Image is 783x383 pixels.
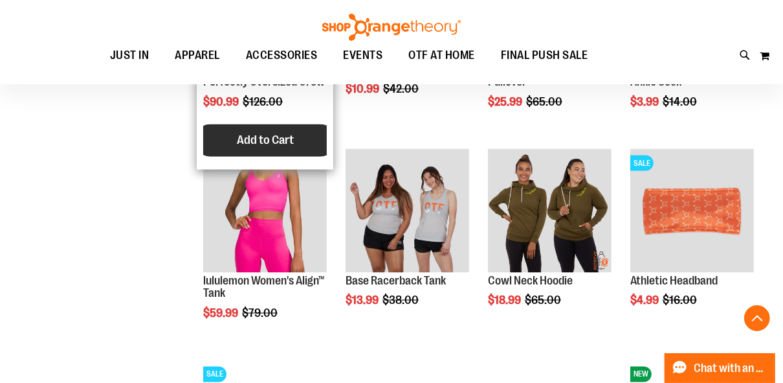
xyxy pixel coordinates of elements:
button: Add to Cart [194,124,336,157]
span: SALE [630,156,654,171]
span: APPAREL [175,41,220,70]
a: Athletic Headband [630,274,718,287]
span: EVENTS [343,41,382,70]
span: ACCESSORIES [246,41,318,70]
img: Shop Orangetheory [320,14,463,41]
a: ACCESSORIES [233,41,331,71]
span: $79.00 [242,307,280,319]
button: Chat with an Expert [665,353,776,383]
span: NEW [630,367,652,382]
div: product [197,143,333,353]
span: $65.00 [525,294,563,307]
span: $90.99 [203,95,241,108]
span: Add to Cart [237,133,294,147]
div: product [624,143,760,340]
span: $42.00 [383,82,421,95]
span: $4.99 [630,294,661,307]
span: $10.99 [346,82,381,95]
img: Product image for lululemon Womens Align Tank [203,149,327,273]
a: Product image for lululemon Womens Align Tank [203,149,327,275]
span: $16.00 [663,294,699,307]
a: Product image for Athletic HeadbandSALE [630,149,754,275]
a: JUST IN [97,41,162,71]
span: $14.00 [663,95,699,108]
img: Product image for Athletic Headband [630,149,754,273]
a: OTF AT HOME [395,41,488,71]
img: Product image for Base Racerback Tank [346,149,469,273]
span: $3.99 [630,95,661,108]
span: $25.99 [488,95,524,108]
span: $13.99 [346,294,380,307]
span: SALE [203,367,226,382]
a: lululemon Women's Perfectly Oversized Crew [203,62,325,88]
a: Base Racerback Tank [346,274,446,287]
span: $126.00 [243,95,285,108]
a: More Life Performance Ankle Sock [630,62,740,88]
a: lululemon Women's Align™ Tank [203,274,325,300]
a: Core Unisex Fleece Pullover [488,62,579,88]
span: JUST IN [110,41,149,70]
img: Product image for Cowl Neck Hoodie [488,149,612,273]
span: OTF AT HOME [408,41,475,70]
a: FINAL PUSH SALE [488,41,601,70]
span: $59.99 [203,307,240,319]
span: $18.99 [488,294,523,307]
a: EVENTS [330,41,395,71]
span: Chat with an Expert [694,362,767,375]
div: product [481,143,618,340]
div: product [339,143,476,340]
a: Cowl Neck Hoodie [488,274,573,287]
span: $65.00 [526,95,564,108]
a: APPAREL [162,41,233,71]
span: FINAL PUSH SALE [501,41,588,70]
button: Back To Top [744,305,770,331]
a: Product image for Base Racerback Tank [346,149,469,275]
span: $38.00 [382,294,421,307]
a: Product image for Cowl Neck Hoodie [488,149,612,275]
